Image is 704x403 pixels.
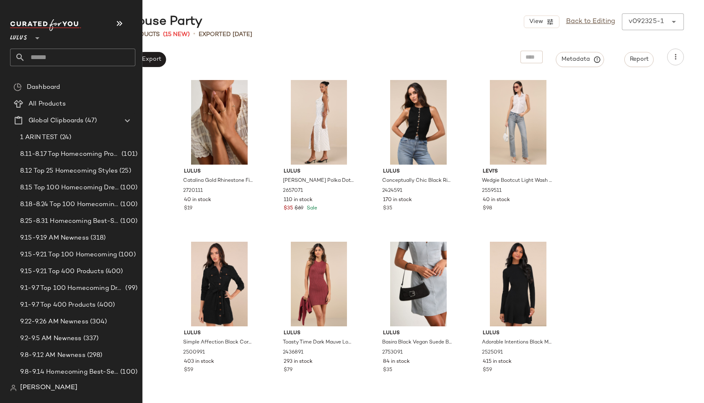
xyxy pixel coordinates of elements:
[482,339,553,346] span: Adorable Intentions Black Mock Neck A-Line Mini Sweater Dress
[284,168,355,176] span: Lulus
[20,300,96,310] span: 9.1-9.7 Top 400 Products
[96,300,115,310] span: (400)
[119,217,137,226] span: (100)
[13,83,22,91] img: svg%3e
[528,18,543,25] span: View
[20,383,78,393] span: [PERSON_NAME]
[483,168,554,176] span: Levi's
[482,187,502,195] span: 2559511
[83,116,97,126] span: (47)
[82,334,99,344] span: (337)
[283,339,354,346] span: Toasty Time Dark Mauve Long Sleeve Two-Piece Sweater Dress
[561,56,599,63] span: Metadata
[20,183,119,193] span: 8.15 Top 100 Homecoming Dresses
[58,133,72,142] span: (24)
[28,116,83,126] span: Global Clipboards
[305,206,317,211] span: Sale
[483,205,492,212] span: $98
[119,367,137,377] span: (100)
[183,177,254,185] span: Catalina Gold Rhinestone Five-Piece Ring Set
[383,196,412,204] span: 170 in stock
[383,358,410,366] span: 84 in stock
[277,80,361,165] img: 2657071_04_back.jpg
[184,358,214,366] span: 403 in stock
[524,15,559,28] button: View
[629,56,649,63] span: Report
[566,17,615,27] a: Back to Editing
[295,205,303,212] span: $69
[28,99,66,109] span: All Products
[141,56,161,63] span: Export
[119,200,137,209] span: (100)
[104,267,123,276] span: (400)
[376,242,461,326] img: 2753091_01_OM_2025-09-08.jpg
[20,200,119,209] span: 8.18-8.24 Top 100 Homecoming Dresses
[283,187,303,195] span: 2657071
[20,267,104,276] span: 9.15-9.21 Top 400 Products
[20,367,119,377] span: 9.8-9.14 Homecoming Best-Sellers
[476,242,560,326] img: 12114501_2525091.jpg
[177,242,261,326] img: 12054381_2500991.jpg
[20,150,120,159] span: 8.11-8.17 Top Homecoming Product
[382,187,402,195] span: 2424591
[136,52,166,67] button: Export
[556,52,604,67] button: Metadata
[383,367,392,374] span: $35
[89,233,106,243] span: (318)
[119,183,137,193] span: (100)
[184,196,211,204] span: 40 in stock
[88,317,107,327] span: (304)
[20,166,118,176] span: 8.12 Top 25 Homecoming Styles
[284,358,313,366] span: 293 in stock
[10,28,27,44] span: Lulus
[184,168,255,176] span: Lulus
[20,250,117,260] span: 9.15-9.21 Top 100 Homecoming
[277,242,361,326] img: 11872841_2436891.jpg
[20,133,58,142] span: 1 ARIN TEST
[284,196,313,204] span: 110 in stock
[85,351,103,360] span: (298)
[483,358,512,366] span: 415 in stock
[183,187,203,195] span: 2720111
[193,29,195,39] span: •
[177,80,261,165] img: 2720111_01_OM_2025-08-29.jpg
[376,80,461,165] img: 11789421_2424591.jpg
[382,349,403,356] span: 2753091
[624,52,654,67] button: Report
[120,150,137,159] span: (101)
[124,284,137,293] span: (99)
[117,250,136,260] span: (100)
[482,177,553,185] span: Wedgie Bootcut Light Wash High-Rise Distressed Denim Jeans
[629,17,664,27] div: v092325-1
[483,196,510,204] span: 40 in stock
[382,177,453,185] span: Conceptually Chic Black Ribbed Knit Button-Front Tank Top
[283,349,303,356] span: 2436891
[284,205,293,212] span: $35
[382,339,453,346] span: Basira Black Vegan Suede Buckle Shoulder Bag
[183,349,205,356] span: 2500991
[199,30,252,39] p: Exported [DATE]
[27,83,60,92] span: Dashboard
[383,168,454,176] span: Lulus
[482,349,503,356] span: 2525091
[184,205,192,212] span: $19
[10,19,81,31] img: cfy_white_logo.C9jOOHJF.svg
[284,330,355,337] span: Lulus
[483,330,554,337] span: Lulus
[284,367,292,374] span: $79
[183,339,254,346] span: Simple Affection Black Corduroy Mini Dress With Pockets
[283,177,354,185] span: [PERSON_NAME] Polka Dot Satin Cowl Tie-Back Midi Dress
[184,367,193,374] span: $59
[483,367,492,374] span: $59
[20,351,85,360] span: 9.8-9.12 AM Newness
[20,233,89,243] span: 9.15-9.19 AM Newness
[383,205,392,212] span: $35
[20,334,82,344] span: 9.2-9.5 AM Newness
[10,385,17,391] img: svg%3e
[383,330,454,337] span: Lulus
[20,217,119,226] span: 8.25-8.31 Homecoming Best-Sellers
[476,80,560,165] img: 12395341_2559511.jpg
[163,30,190,39] span: (15 New)
[184,330,255,337] span: Lulus
[20,317,88,327] span: 9.22-9.26 AM Newness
